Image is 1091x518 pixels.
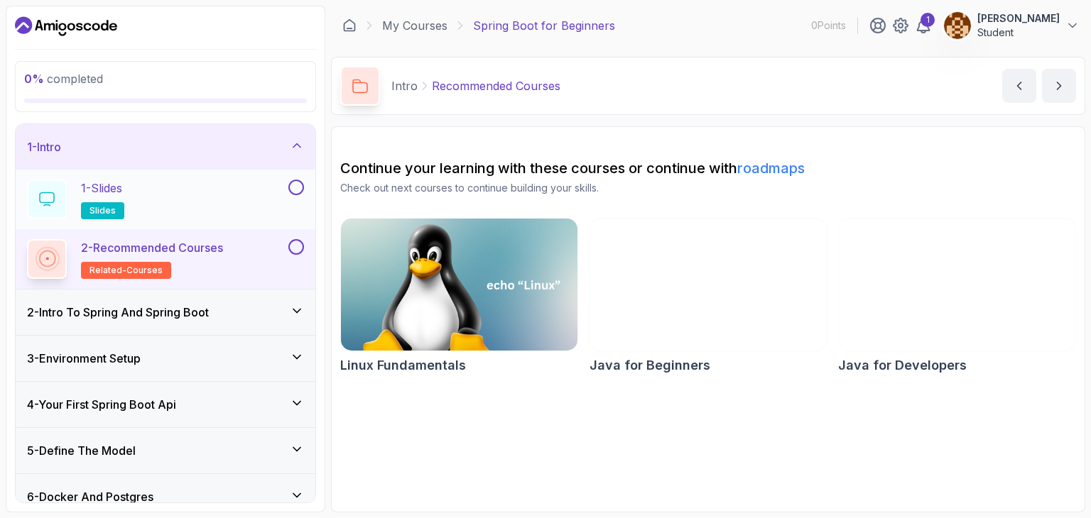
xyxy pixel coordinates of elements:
button: next content [1042,69,1076,103]
p: 1 - Slides [81,180,122,197]
a: roadmaps [737,160,805,177]
a: Java for Developers cardJava for Developers [838,218,1076,375]
h2: Continue your learning with these courses or continue with [340,158,1076,178]
span: completed [24,72,103,86]
p: Recommended Courses [432,77,560,94]
h3: 6 - Docker And Postgres [27,488,153,505]
button: 2-Recommended Coursesrelated-courses [27,239,304,279]
p: Student [977,26,1060,40]
h3: 3 - Environment Setup [27,350,141,367]
a: 1 [915,17,932,34]
p: Spring Boot for Beginners [473,17,615,34]
button: 2-Intro To Spring And Spring Boot [16,290,315,335]
a: My Courses [382,17,447,34]
span: slides [89,205,116,216]
button: 1-Intro [16,124,315,170]
a: Java for Beginners cardJava for Beginners [590,218,827,375]
button: 3-Environment Setup [16,336,315,381]
h2: Linux Fundamentals [340,356,466,375]
img: Java for Beginners card [590,219,827,351]
button: 4-Your First Spring Boot Api [16,382,315,427]
p: Check out next courses to continue building your skills. [340,181,1076,195]
img: Java for Developers card [839,219,1075,351]
img: Linux Fundamentals card [341,219,577,351]
p: Intro [391,77,418,94]
h2: Java for Beginners [590,356,710,375]
a: Linux Fundamentals cardLinux Fundamentals [340,218,578,375]
p: 0 Points [811,18,846,33]
h3: 1 - Intro [27,138,61,155]
h3: 2 - Intro To Spring And Spring Boot [27,304,209,321]
h3: 5 - Define The Model [27,442,136,459]
a: Dashboard [15,15,117,38]
div: 1 [921,13,935,27]
button: user profile image[PERSON_NAME]Student [943,11,1080,40]
span: related-courses [89,265,163,276]
p: [PERSON_NAME] [977,11,1060,26]
p: 2 - Recommended Courses [81,239,223,256]
button: 5-Define The Model [16,428,315,473]
button: 1-Slidesslides [27,180,304,219]
img: user profile image [944,12,971,39]
h2: Java for Developers [838,356,967,375]
button: previous content [1002,69,1036,103]
a: Dashboard [342,18,357,33]
h3: 4 - Your First Spring Boot Api [27,396,176,413]
span: 0 % [24,72,44,86]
